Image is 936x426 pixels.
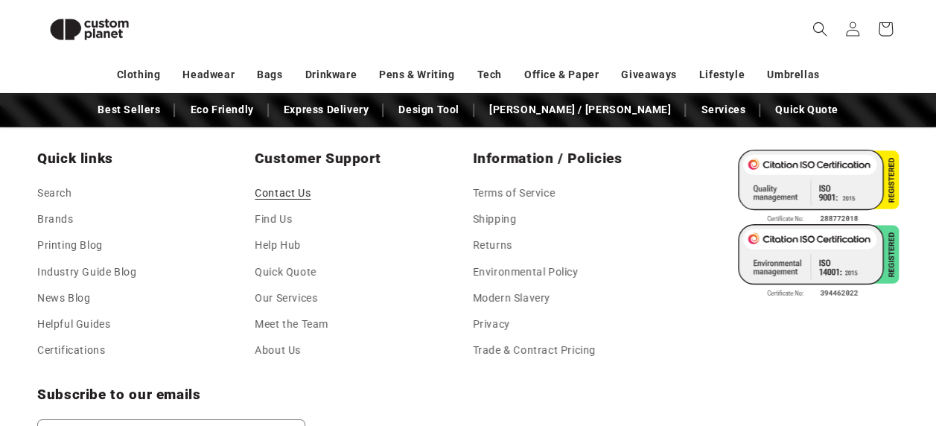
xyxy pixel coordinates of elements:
[182,97,261,123] a: Eco Friendly
[473,150,681,168] h2: Information / Policies
[37,259,136,285] a: Industry Guide Blog
[255,232,301,258] a: Help Hub
[117,62,161,88] a: Clothing
[473,184,555,206] a: Terms of Service
[803,13,836,45] summary: Search
[379,62,454,88] a: Pens & Writing
[255,184,311,206] a: Contact Us
[473,285,550,311] a: Modern Slavery
[477,62,501,88] a: Tech
[699,62,745,88] a: Lifestyle
[255,285,317,311] a: Our Services
[37,206,74,232] a: Brands
[473,232,512,258] a: Returns
[862,355,936,426] iframe: Chat Widget
[473,259,579,285] a: Environmental Policy
[182,62,235,88] a: Headwear
[524,62,599,88] a: Office & Paper
[257,62,282,88] a: Bags
[37,6,141,53] img: Custom Planet
[37,337,105,363] a: Certifications
[305,62,357,88] a: Drinkware
[473,206,517,232] a: Shipping
[391,97,467,123] a: Design Tool
[473,311,510,337] a: Privacy
[255,150,463,168] h2: Customer Support
[255,337,301,363] a: About Us
[37,150,246,168] h2: Quick links
[37,184,72,206] a: Search
[473,337,596,363] a: Trade & Contract Pricing
[738,150,899,224] img: ISO 9001 Certified
[37,232,103,258] a: Printing Blog
[768,97,846,123] a: Quick Quote
[90,97,168,123] a: Best Sellers
[37,285,90,311] a: News Blog
[255,206,292,232] a: Find Us
[276,97,377,123] a: Express Delivery
[37,386,704,404] h2: Subscribe to our emails
[621,62,676,88] a: Giveaways
[255,311,328,337] a: Meet the Team
[767,62,819,88] a: Umbrellas
[693,97,753,123] a: Services
[255,259,316,285] a: Quick Quote
[482,97,678,123] a: [PERSON_NAME] / [PERSON_NAME]
[37,311,110,337] a: Helpful Guides
[738,224,899,299] img: ISO 14001 Certified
